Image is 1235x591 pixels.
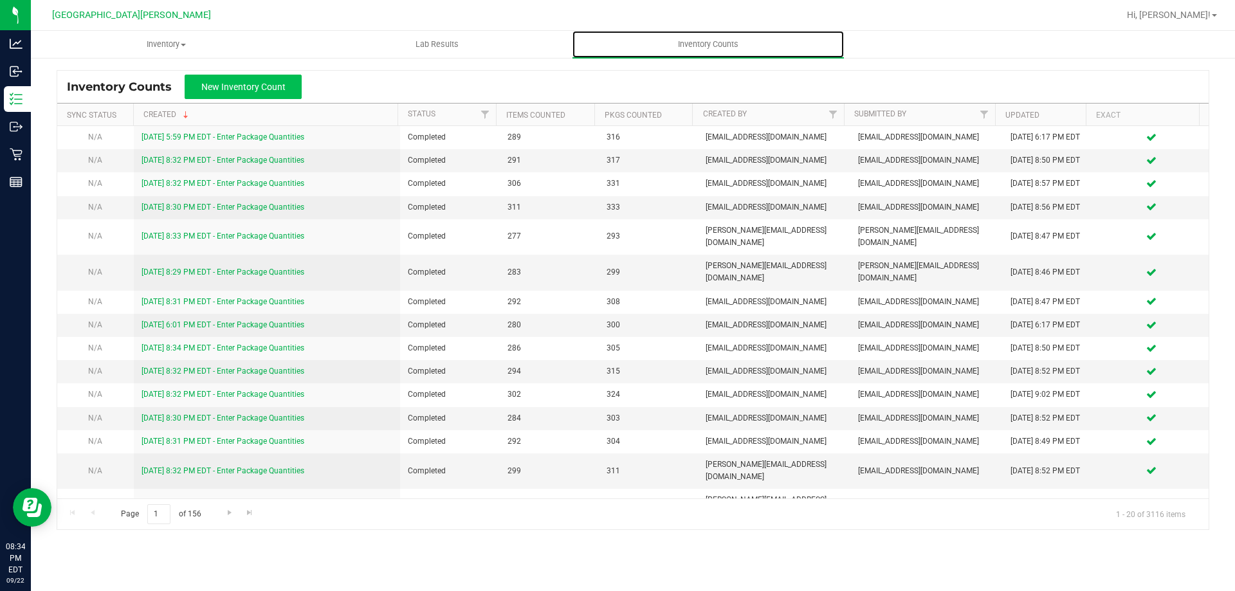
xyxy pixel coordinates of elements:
[607,201,690,214] span: 333
[142,297,304,306] a: [DATE] 8:31 PM EDT - Enter Package Quantities
[1011,266,1086,278] div: [DATE] 8:46 PM EDT
[1011,319,1086,331] div: [DATE] 6:17 PM EDT
[408,201,491,214] span: Completed
[10,65,23,78] inline-svg: Inbound
[6,541,25,576] p: 08:34 PM EDT
[858,177,995,190] span: [EMAIL_ADDRESS][DOMAIN_NAME]
[858,260,995,284] span: [PERSON_NAME][EMAIL_ADDRESS][DOMAIN_NAME]
[241,504,259,522] a: Go to the last page
[1011,154,1086,167] div: [DATE] 8:50 PM EDT
[10,120,23,133] inline-svg: Outbound
[142,343,304,352] a: [DATE] 8:34 PM EDT - Enter Package Quantities
[1011,342,1086,354] div: [DATE] 8:50 PM EDT
[706,435,843,448] span: [EMAIL_ADDRESS][DOMAIN_NAME]
[858,388,995,401] span: [EMAIL_ADDRESS][DOMAIN_NAME]
[607,177,690,190] span: 331
[31,31,302,58] a: Inventory
[607,266,690,278] span: 299
[88,156,102,165] span: N/A
[408,342,491,354] span: Completed
[858,435,995,448] span: [EMAIL_ADDRESS][DOMAIN_NAME]
[508,412,591,424] span: 284
[508,388,591,401] span: 302
[147,504,170,524] input: 1
[1005,111,1039,120] a: Updated
[706,319,843,331] span: [EMAIL_ADDRESS][DOMAIN_NAME]
[607,435,690,448] span: 304
[508,230,591,242] span: 277
[607,131,690,143] span: 316
[110,504,212,524] span: Page of 156
[88,268,102,277] span: N/A
[706,154,843,167] span: [EMAIL_ADDRESS][DOMAIN_NAME]
[1011,388,1086,401] div: [DATE] 9:02 PM EDT
[1011,296,1086,308] div: [DATE] 8:47 PM EDT
[408,388,491,401] span: Completed
[1127,10,1211,20] span: Hi, [PERSON_NAME]!
[508,266,591,278] span: 283
[408,131,491,143] span: Completed
[858,296,995,308] span: [EMAIL_ADDRESS][DOMAIN_NAME]
[854,109,906,118] a: Submitted By
[706,296,843,308] span: [EMAIL_ADDRESS][DOMAIN_NAME]
[6,576,25,585] p: 09/22
[67,111,116,120] a: Sync Status
[858,465,995,477] span: [EMAIL_ADDRESS][DOMAIN_NAME]
[408,465,491,477] span: Completed
[408,296,491,308] span: Completed
[1106,504,1196,523] span: 1 - 20 of 3116 items
[32,39,301,50] span: Inventory
[858,342,995,354] span: [EMAIL_ADDRESS][DOMAIN_NAME]
[858,154,995,167] span: [EMAIL_ADDRESS][DOMAIN_NAME]
[706,342,843,354] span: [EMAIL_ADDRESS][DOMAIN_NAME]
[67,80,185,94] span: Inventory Counts
[142,156,304,165] a: [DATE] 8:32 PM EDT - Enter Package Quantities
[142,414,304,423] a: [DATE] 8:30 PM EDT - Enter Package Quantities
[302,31,572,58] a: Lab Results
[408,435,491,448] span: Completed
[508,201,591,214] span: 311
[858,131,995,143] span: [EMAIL_ADDRESS][DOMAIN_NAME]
[88,390,102,399] span: N/A
[408,266,491,278] span: Completed
[88,297,102,306] span: N/A
[408,230,491,242] span: Completed
[506,111,565,120] a: Items Counted
[142,390,304,399] a: [DATE] 8:32 PM EDT - Enter Package Quantities
[706,224,843,249] span: [PERSON_NAME][EMAIL_ADDRESS][DOMAIN_NAME]
[88,132,102,141] span: N/A
[408,177,491,190] span: Completed
[1011,435,1086,448] div: [DATE] 8:49 PM EDT
[1011,201,1086,214] div: [DATE] 8:56 PM EDT
[706,459,843,483] span: [PERSON_NAME][EMAIL_ADDRESS][DOMAIN_NAME]
[1011,177,1086,190] div: [DATE] 8:57 PM EDT
[408,412,491,424] span: Completed
[142,132,304,141] a: [DATE] 5:59 PM EDT - Enter Package Quantities
[858,201,995,214] span: [EMAIL_ADDRESS][DOMAIN_NAME]
[88,179,102,188] span: N/A
[508,435,591,448] span: 292
[408,154,491,167] span: Completed
[88,367,102,376] span: N/A
[706,412,843,424] span: [EMAIL_ADDRESS][DOMAIN_NAME]
[1011,365,1086,377] div: [DATE] 8:52 PM EDT
[607,388,690,401] span: 324
[706,388,843,401] span: [EMAIL_ADDRESS][DOMAIN_NAME]
[1011,465,1086,477] div: [DATE] 8:52 PM EDT
[508,177,591,190] span: 306
[10,148,23,161] inline-svg: Retail
[475,104,496,125] a: Filter
[858,365,995,377] span: [EMAIL_ADDRESS][DOMAIN_NAME]
[201,82,286,92] span: New Inventory Count
[408,319,491,331] span: Completed
[220,504,239,522] a: Go to the next page
[607,319,690,331] span: 300
[706,494,843,518] span: [PERSON_NAME][EMAIL_ADDRESS][DOMAIN_NAME]
[398,39,476,50] span: Lab Results
[607,365,690,377] span: 315
[408,365,491,377] span: Completed
[508,131,591,143] span: 289
[88,232,102,241] span: N/A
[142,268,304,277] a: [DATE] 8:29 PM EDT - Enter Package Quantities
[142,203,304,212] a: [DATE] 8:30 PM EDT - Enter Package Quantities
